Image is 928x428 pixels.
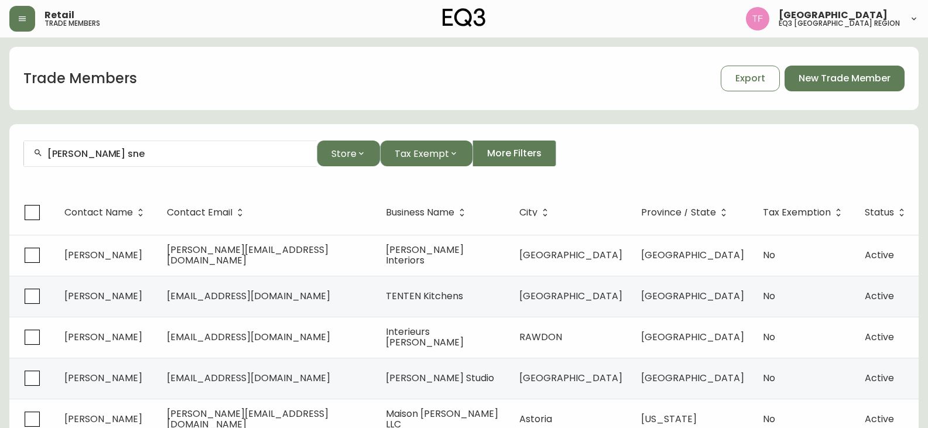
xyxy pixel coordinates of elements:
[519,371,622,385] span: [GEOGRAPHIC_DATA]
[865,412,894,426] span: Active
[395,146,449,161] span: Tax Exempt
[519,248,622,262] span: [GEOGRAPHIC_DATA]
[763,248,775,262] span: No
[746,7,769,30] img: 971393357b0bdd4f0581b88529d406f6
[167,207,248,218] span: Contact Email
[641,209,716,216] span: Province / State
[47,148,307,159] input: Search
[23,69,137,88] h1: Trade Members
[64,248,142,262] span: [PERSON_NAME]
[865,330,894,344] span: Active
[472,141,556,166] button: More Filters
[763,412,775,426] span: No
[317,141,380,166] button: Store
[779,11,888,20] span: [GEOGRAPHIC_DATA]
[519,209,537,216] span: City
[167,371,330,385] span: [EMAIL_ADDRESS][DOMAIN_NAME]
[641,371,744,385] span: [GEOGRAPHIC_DATA]
[519,289,622,303] span: [GEOGRAPHIC_DATA]
[64,289,142,303] span: [PERSON_NAME]
[763,289,775,303] span: No
[386,207,470,218] span: Business Name
[641,207,731,218] span: Province / State
[64,412,142,426] span: [PERSON_NAME]
[785,66,905,91] button: New Trade Member
[44,20,100,27] h5: trade members
[519,412,552,426] span: Astoria
[519,207,553,218] span: City
[386,243,464,267] span: [PERSON_NAME] Interiors
[64,207,148,218] span: Contact Name
[519,330,562,344] span: RAWDON
[735,72,765,85] span: Export
[64,209,133,216] span: Contact Name
[865,207,909,218] span: Status
[64,330,142,344] span: [PERSON_NAME]
[779,20,900,27] h5: eq3 [GEOGRAPHIC_DATA] region
[763,209,831,216] span: Tax Exemption
[641,248,744,262] span: [GEOGRAPHIC_DATA]
[865,371,894,385] span: Active
[386,209,454,216] span: Business Name
[763,371,775,385] span: No
[380,141,472,166] button: Tax Exempt
[865,248,894,262] span: Active
[44,11,74,20] span: Retail
[487,147,542,160] span: More Filters
[167,209,232,216] span: Contact Email
[386,325,464,349] span: Interieurs [PERSON_NAME]
[386,371,494,385] span: [PERSON_NAME] Studio
[641,289,744,303] span: [GEOGRAPHIC_DATA]
[64,371,142,385] span: [PERSON_NAME]
[763,330,775,344] span: No
[721,66,780,91] button: Export
[331,146,357,161] span: Store
[641,330,744,344] span: [GEOGRAPHIC_DATA]
[386,289,463,303] span: TENTEN Kitchens
[763,207,846,218] span: Tax Exemption
[641,412,697,426] span: [US_STATE]
[167,243,328,267] span: [PERSON_NAME][EMAIL_ADDRESS][DOMAIN_NAME]
[443,8,486,27] img: logo
[799,72,891,85] span: New Trade Member
[167,330,330,344] span: [EMAIL_ADDRESS][DOMAIN_NAME]
[865,289,894,303] span: Active
[167,289,330,303] span: [EMAIL_ADDRESS][DOMAIN_NAME]
[865,209,894,216] span: Status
